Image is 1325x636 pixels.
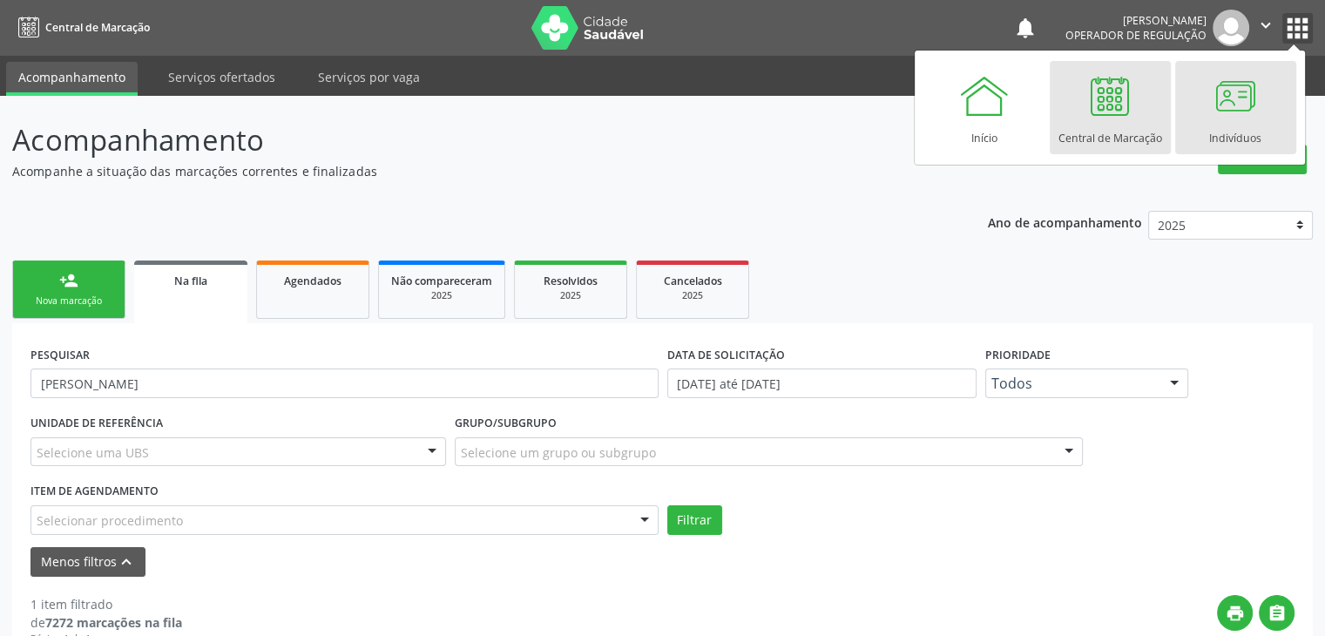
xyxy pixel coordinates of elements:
a: Acompanhamento [6,62,138,96]
button: Filtrar [667,505,722,535]
button: apps [1282,13,1313,44]
button: notifications [1013,16,1038,40]
button:  [1249,10,1282,46]
button: print [1217,595,1253,631]
i: print [1226,604,1245,623]
span: Cancelados [664,274,722,288]
p: Ano de acompanhamento [988,211,1142,233]
div: 2025 [391,289,492,302]
span: Agendados [284,274,341,288]
button:  [1259,595,1295,631]
p: Acompanhe a situação das marcações correntes e finalizadas [12,162,923,180]
span: Operador de regulação [1065,28,1207,43]
label: Prioridade [985,342,1051,369]
label: PESQUISAR [30,342,90,369]
button: Menos filtroskeyboard_arrow_up [30,547,145,578]
strong: 7272 marcações na fila [45,614,182,631]
div: 1 item filtrado [30,595,182,613]
a: Central de Marcação [12,13,150,42]
i:  [1268,604,1287,623]
div: Nova marcação [25,294,112,308]
span: Todos [991,375,1153,392]
input: Selecione um intervalo [667,369,977,398]
label: DATA DE SOLICITAÇÃO [667,342,785,369]
span: Central de Marcação [45,20,150,35]
label: UNIDADE DE REFERÊNCIA [30,410,163,437]
p: Acompanhamento [12,118,923,162]
div: 2025 [649,289,736,302]
label: Grupo/Subgrupo [455,410,557,437]
a: Início [924,61,1045,154]
span: Selecione um grupo ou subgrupo [461,443,656,462]
i:  [1256,16,1275,35]
div: de [30,613,182,632]
span: Na fila [174,274,207,288]
span: Selecione uma UBS [37,443,149,462]
input: Nome, CNS [30,369,659,398]
div: 2025 [527,289,614,302]
span: Selecionar procedimento [37,511,183,530]
a: Serviços por vaga [306,62,432,92]
img: img [1213,10,1249,46]
div: [PERSON_NAME] [1065,13,1207,28]
i: keyboard_arrow_up [117,552,136,572]
a: Central de Marcação [1050,61,1171,154]
span: Não compareceram [391,274,492,288]
div: person_add [59,271,78,290]
a: Serviços ofertados [156,62,287,92]
a: Indivíduos [1175,61,1296,154]
label: Item de agendamento [30,478,159,505]
span: Resolvidos [544,274,598,288]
